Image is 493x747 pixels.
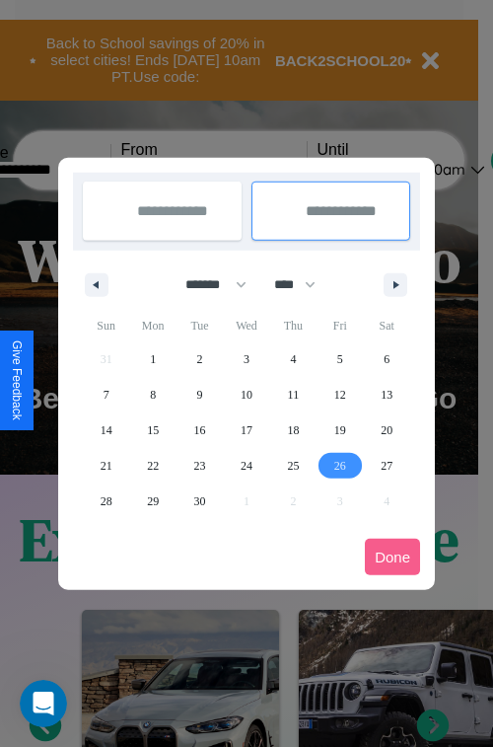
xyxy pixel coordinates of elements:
[334,377,346,412] span: 12
[334,448,346,484] span: 26
[147,484,159,519] span: 29
[101,448,112,484] span: 21
[101,484,112,519] span: 28
[150,377,156,412] span: 8
[176,377,223,412] button: 9
[83,310,129,341] span: Sun
[176,448,223,484] button: 23
[381,448,392,484] span: 27
[334,412,346,448] span: 19
[287,412,299,448] span: 18
[288,377,300,412] span: 11
[317,412,363,448] button: 19
[129,341,176,377] button: 1
[223,341,269,377] button: 3
[381,377,392,412] span: 13
[194,412,206,448] span: 16
[365,539,420,575] button: Done
[129,448,176,484] button: 22
[129,412,176,448] button: 15
[270,341,317,377] button: 4
[101,412,112,448] span: 14
[223,310,269,341] span: Wed
[223,412,269,448] button: 17
[317,377,363,412] button: 12
[176,412,223,448] button: 16
[197,341,203,377] span: 2
[244,341,249,377] span: 3
[129,484,176,519] button: 29
[194,448,206,484] span: 23
[104,377,109,412] span: 7
[317,341,363,377] button: 5
[20,680,67,727] iframe: Intercom live chat
[381,412,392,448] span: 20
[176,310,223,341] span: Tue
[176,341,223,377] button: 2
[270,377,317,412] button: 11
[337,341,343,377] span: 5
[364,341,410,377] button: 6
[223,377,269,412] button: 10
[317,310,363,341] span: Fri
[364,377,410,412] button: 13
[270,448,317,484] button: 25
[197,377,203,412] span: 9
[83,412,129,448] button: 14
[384,341,389,377] span: 6
[147,412,159,448] span: 15
[241,412,252,448] span: 17
[129,377,176,412] button: 8
[364,310,410,341] span: Sat
[83,484,129,519] button: 28
[223,448,269,484] button: 24
[317,448,363,484] button: 26
[150,341,156,377] span: 1
[364,412,410,448] button: 20
[129,310,176,341] span: Mon
[176,484,223,519] button: 30
[270,310,317,341] span: Thu
[83,377,129,412] button: 7
[194,484,206,519] span: 30
[241,377,252,412] span: 10
[83,448,129,484] button: 21
[364,448,410,484] button: 27
[10,340,24,420] div: Give Feedback
[270,412,317,448] button: 18
[241,448,252,484] span: 24
[290,341,296,377] span: 4
[147,448,159,484] span: 22
[287,448,299,484] span: 25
